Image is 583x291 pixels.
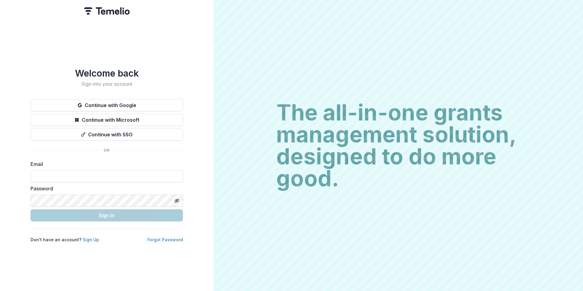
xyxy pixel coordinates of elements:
[147,237,183,242] a: Forgot Password
[30,128,183,141] button: Continue with SSO
[30,99,183,111] button: Continue with Google
[83,237,99,242] a: Sign Up
[30,68,183,79] h1: Welcome back
[30,236,99,243] p: Don't have an account?
[30,81,183,87] h2: Sign into your account
[172,196,182,206] button: Toggle password visibility
[30,185,179,192] label: Password
[84,7,130,15] img: Temelio
[30,114,183,126] button: Continue with Microsoft
[30,160,179,168] label: Email
[30,209,183,221] button: Sign In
